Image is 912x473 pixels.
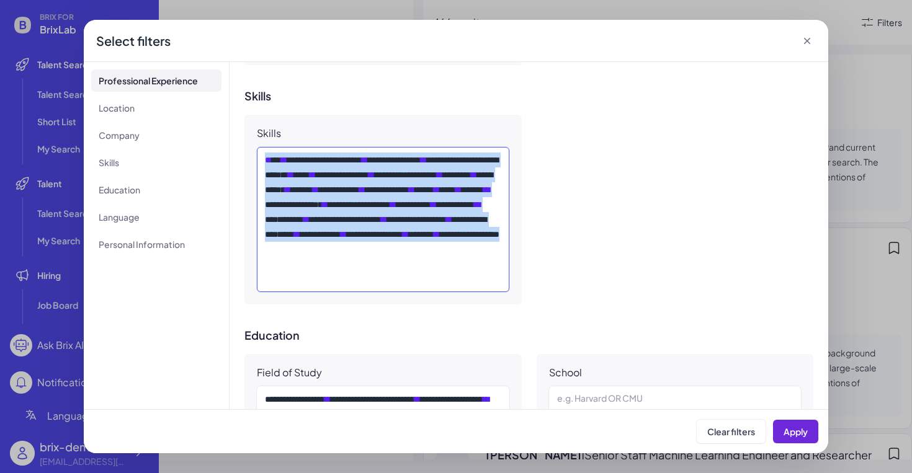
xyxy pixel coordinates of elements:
[91,151,221,174] li: Skills
[707,426,755,437] span: Clear filters
[244,90,813,102] h3: Skills
[257,366,322,379] div: Field of Study
[91,233,221,255] li: Personal Information
[257,127,281,139] div: Skills
[91,206,221,228] li: Language
[91,179,221,201] li: Education
[784,426,808,437] span: Apply
[773,420,818,443] button: Apply
[697,420,766,443] button: Clear filters
[244,329,813,342] h3: Education
[91,69,221,92] li: Professional Experience
[91,97,221,119] li: Location
[91,124,221,146] li: Company
[549,366,582,379] div: School
[96,32,171,50] div: Select filters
